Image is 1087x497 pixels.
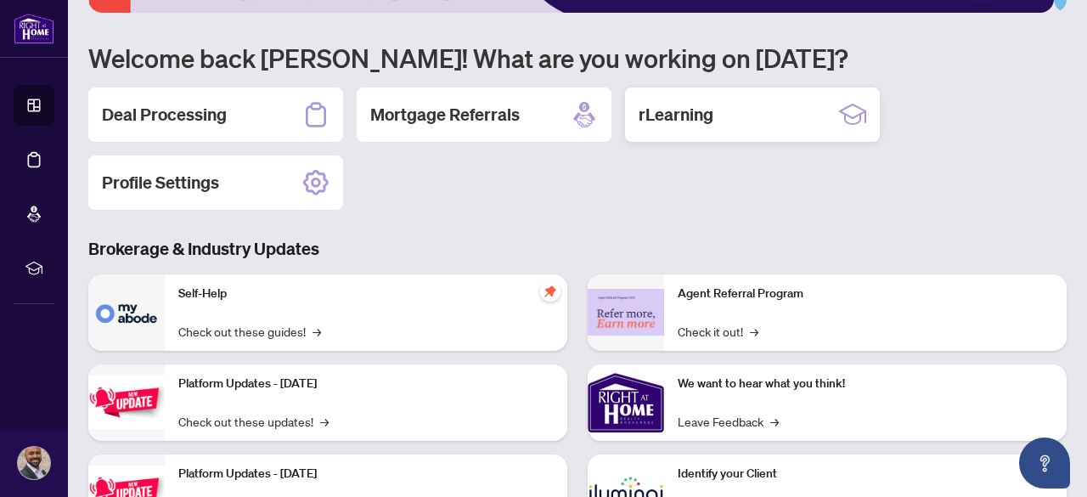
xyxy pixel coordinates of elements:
[178,322,321,341] a: Check out these guides!→
[88,376,165,429] img: Platform Updates - July 21, 2025
[178,465,554,483] p: Platform Updates - [DATE]
[102,171,219,195] h2: Profile Settings
[313,322,321,341] span: →
[540,281,560,302] span: pushpin
[320,412,329,431] span: →
[678,412,779,431] a: Leave Feedback→
[1019,438,1070,489] button: Open asap
[88,237,1067,261] h3: Brokerage & Industry Updates
[178,285,554,303] p: Self-Help
[639,103,713,127] h2: rLearning
[588,364,664,441] img: We want to hear what you think!
[18,447,50,479] img: Profile Icon
[370,103,520,127] h2: Mortgage Referrals
[588,289,664,336] img: Agent Referral Program
[88,274,165,351] img: Self-Help
[102,103,227,127] h2: Deal Processing
[178,412,329,431] a: Check out these updates!→
[678,465,1053,483] p: Identify your Client
[678,322,758,341] a: Check it out!→
[178,375,554,393] p: Platform Updates - [DATE]
[14,13,54,44] img: logo
[750,322,758,341] span: →
[678,375,1053,393] p: We want to hear what you think!
[88,42,1067,74] h1: Welcome back [PERSON_NAME]! What are you working on [DATE]?
[770,412,779,431] span: →
[678,285,1053,303] p: Agent Referral Program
